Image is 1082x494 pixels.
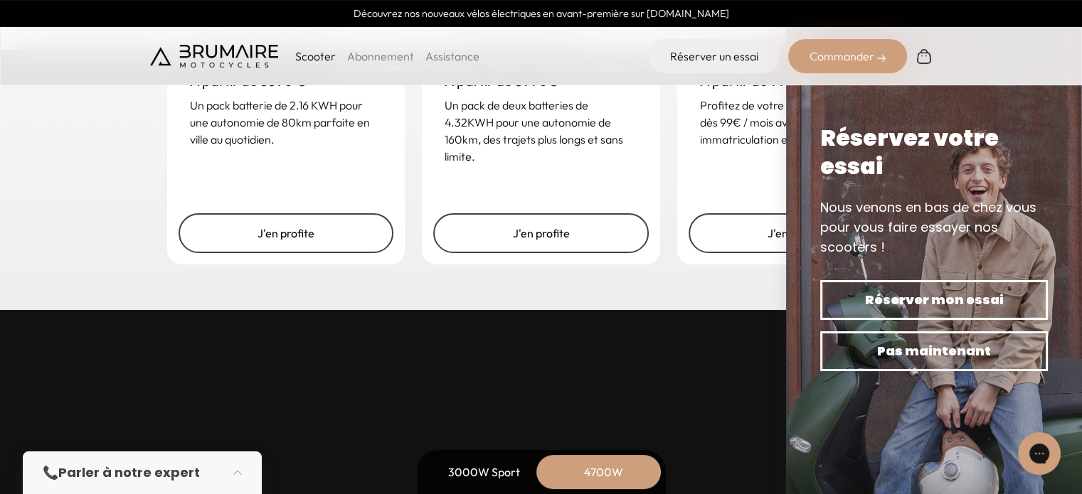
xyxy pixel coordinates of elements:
[1011,427,1068,480] iframe: Gorgias live chat messenger
[433,213,649,253] a: J'en profite
[547,455,661,489] div: 4700W
[788,39,907,73] div: Commander
[150,45,278,68] img: Brumaire Motocycles
[877,54,886,63] img: right-arrow-2.png
[347,49,414,63] a: Abonnement
[916,48,933,65] img: Panier
[425,49,479,63] a: Assistance
[700,97,893,148] p: Profitez de votre scooter Brumaire dès 99€ / mois avec maintenance, immatriculation et livraison ...
[179,213,394,253] a: J'en profite
[190,97,383,148] p: Un pack batterie de 2.16 KWH pour une autonomie de 80km parfaite en ville au quotidien.
[428,455,541,489] div: 3000W Sport
[295,48,336,65] p: Scooter
[649,39,780,73] a: Réserver un essai
[445,97,637,165] p: Un pack de deux batteries de 4.32KWH pour une autonomie de 160km, des trajets plus longs et sans ...
[689,213,904,253] a: J'en profite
